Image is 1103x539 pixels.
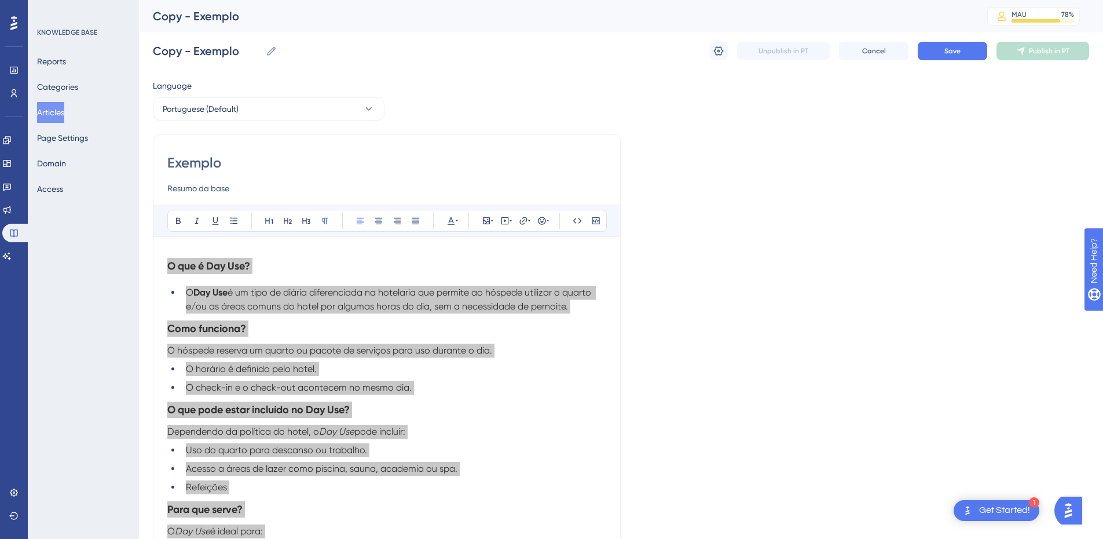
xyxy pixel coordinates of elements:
[186,445,367,456] span: Uso do quarto para descanso ou trabalho.
[37,128,88,148] button: Page Settings
[37,179,63,199] button: Access
[944,46,961,56] span: Save
[163,102,239,116] span: Portuguese (Default)
[1061,10,1074,19] div: 78 %
[758,46,808,56] span: Unpublish in PT
[186,363,317,374] span: O horário é definido pelo hotel.
[37,153,66,174] button: Domain
[167,181,606,195] input: Article Description
[186,482,227,493] span: Refeições
[167,322,246,335] strong: Como funciona?
[996,42,1089,60] button: Publish in PT
[186,382,412,393] span: O check-in e o check-out acontecem no mesmo dia.
[1012,10,1027,19] div: MAU
[319,426,354,437] em: Day Use
[354,426,405,437] span: pode incluir:
[1029,46,1069,56] span: Publish in PT
[210,526,263,537] span: é ideal para:
[961,504,974,518] img: launcher-image-alternative-text
[737,42,830,60] button: Unpublish in PT
[186,287,593,312] span: é um tipo de diária diferenciada na hotelaria que permite ao hóspede utilizar o quarto e/ou as ár...
[862,46,886,56] span: Cancel
[167,154,606,172] input: Article Title
[167,260,250,272] strong: O que é Day Use?
[153,97,384,121] button: Portuguese (Default)
[979,504,1030,517] div: Get Started!
[167,403,350,416] strong: O que pode estar incluído no Day Use?
[167,345,492,356] span: O hóspede reserva um quarto ou pacote de serviços para uso durante o dia.
[37,77,78,97] button: Categories
[918,42,987,60] button: Save
[167,526,175,537] span: O
[37,102,64,123] button: Articles
[167,503,243,516] strong: Para que serve?
[153,43,261,59] input: Article Name
[175,526,210,537] em: Day Use
[186,287,193,298] span: O
[153,79,192,93] span: Language
[193,287,228,298] strong: Day Use
[27,3,72,17] span: Need Help?
[167,426,319,437] span: Dependendo da política do hotel, o
[1029,497,1039,508] div: 1
[153,8,958,24] div: Copy - Exemplo
[839,42,908,60] button: Cancel
[37,51,66,72] button: Reports
[1054,493,1089,528] iframe: UserGuiding AI Assistant Launcher
[954,500,1039,521] div: Open Get Started! checklist, remaining modules: 1
[186,463,457,474] span: Acesso a áreas de lazer como piscina, sauna, academia ou spa.
[37,28,97,37] div: KNOWLEDGE BASE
